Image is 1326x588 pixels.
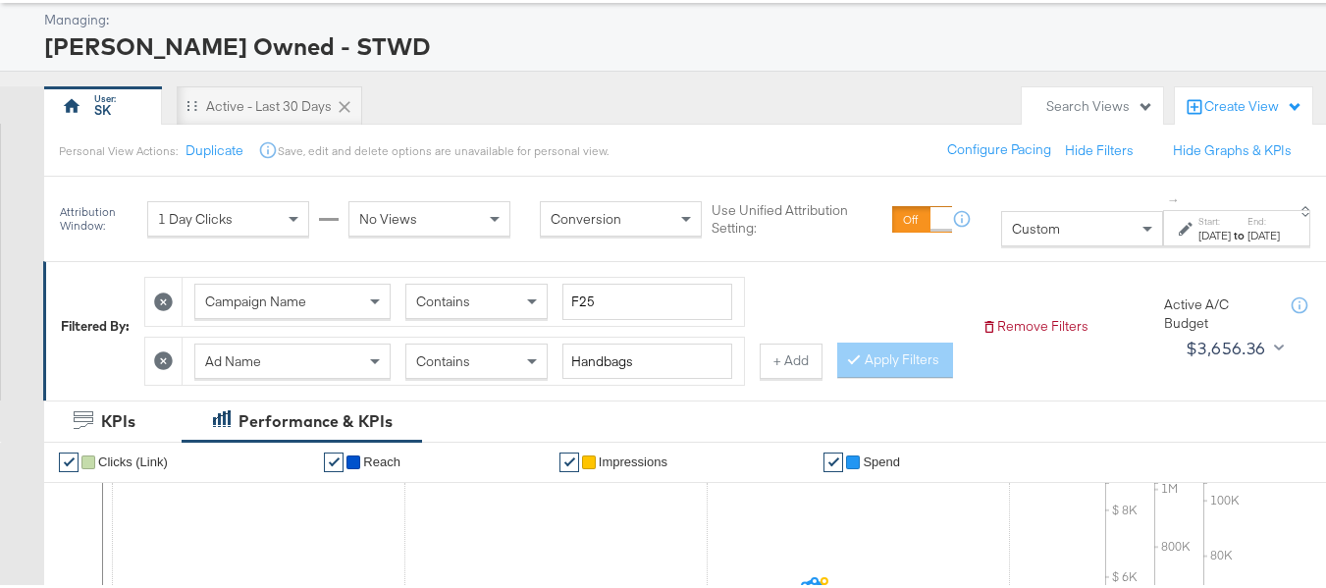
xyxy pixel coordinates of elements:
[1173,138,1292,157] button: Hide Graphs & KPIs
[101,407,135,430] div: KPIs
[206,94,332,113] div: Active - Last 30 Days
[559,450,579,469] a: ✔
[933,130,1065,165] button: Configure Pacing
[712,198,884,235] label: Use Unified Attribution Setting:
[278,140,609,156] div: Save, edit and delete options are unavailable for personal view.
[1012,217,1060,235] span: Custom
[363,452,400,466] span: Reach
[562,281,732,317] input: Enter a search term
[981,314,1088,333] button: Remove Filters
[1046,94,1153,113] div: Search Views
[863,452,900,466] span: Spend
[59,202,137,230] div: Attribution Window:
[823,450,843,469] a: ✔
[44,27,1316,60] div: [PERSON_NAME] Owned - STWD
[61,314,130,333] div: Filtered By:
[1204,94,1302,114] div: Create View
[416,290,470,307] span: Contains
[416,349,470,367] span: Contains
[1247,225,1280,241] div: [DATE]
[562,341,732,377] input: Enter a search term
[1065,138,1134,157] button: Hide Filters
[59,450,79,469] a: ✔
[1198,225,1231,241] div: [DATE]
[94,98,111,117] div: SK
[59,140,178,156] div: Personal View Actions:
[44,8,1316,27] div: Managing:
[1231,225,1247,240] strong: to
[1164,293,1272,329] div: Active A/C Budget
[98,452,168,466] span: Clicks (Link)
[158,207,233,225] span: 1 Day Clicks
[551,207,621,225] span: Conversion
[205,290,306,307] span: Campaign Name
[1165,194,1184,201] span: ↑
[359,207,417,225] span: No Views
[760,341,822,376] button: + Add
[1247,212,1280,225] label: End:
[324,450,344,469] a: ✔
[186,97,197,108] div: Drag to reorder tab
[1198,212,1231,225] label: Start:
[599,452,667,466] span: Impressions
[239,407,393,430] div: Performance & KPIs
[1178,330,1288,361] button: $3,656.36
[1186,331,1266,360] div: $3,656.36
[186,138,243,157] button: Duplicate
[205,349,261,367] span: Ad Name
